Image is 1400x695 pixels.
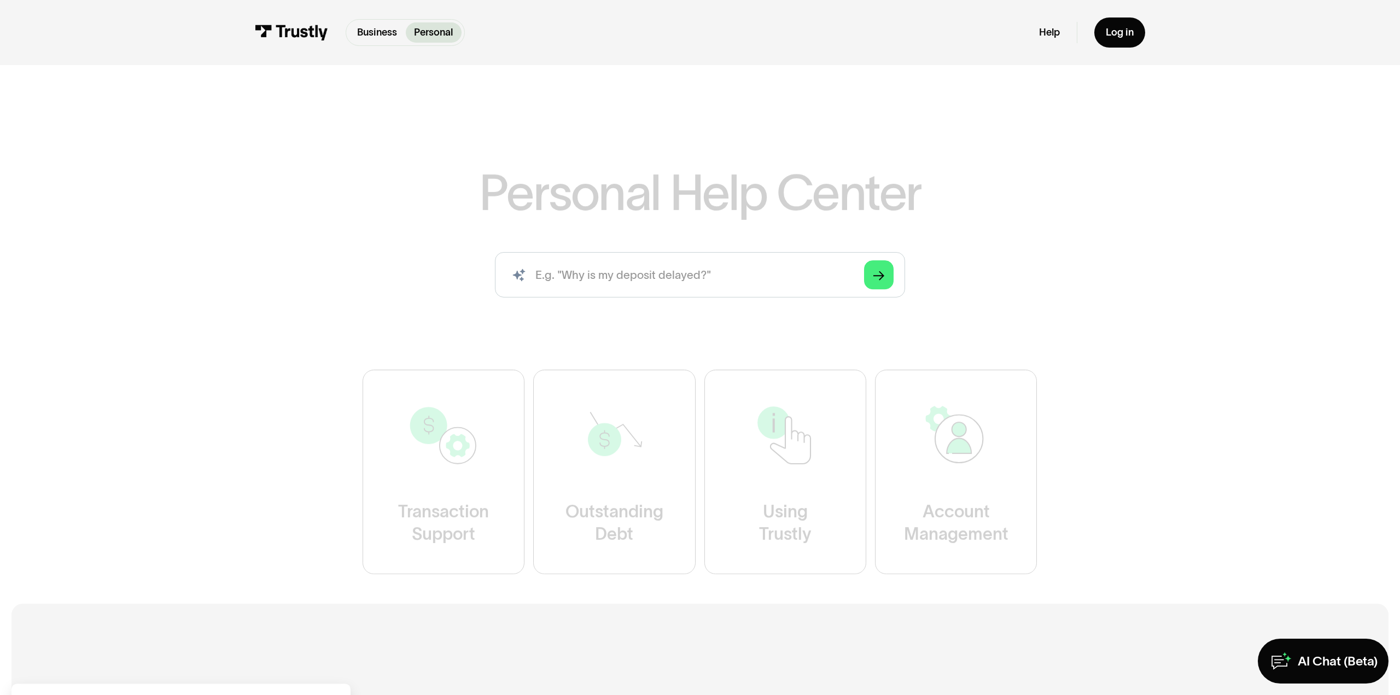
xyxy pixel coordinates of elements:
[406,22,462,43] a: Personal
[349,22,406,43] a: Business
[1039,26,1060,39] a: Help
[534,370,696,574] a: OutstandingDebt
[495,252,905,297] form: Search
[1258,639,1389,684] a: AI Chat (Beta)
[875,370,1037,574] a: AccountManagement
[255,25,328,40] img: Trustly Logo
[1298,653,1378,669] div: AI Chat (Beta)
[414,25,453,40] p: Personal
[1106,26,1134,39] div: Log in
[565,500,663,546] div: Outstanding Debt
[363,370,524,574] a: TransactionSupport
[904,500,1008,546] div: Account Management
[495,252,905,297] input: search
[357,25,397,40] p: Business
[399,500,489,546] div: Transaction Support
[760,500,812,546] div: Using Trustly
[479,168,921,217] h1: Personal Help Center
[1094,17,1145,48] a: Log in
[704,370,866,574] a: UsingTrustly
